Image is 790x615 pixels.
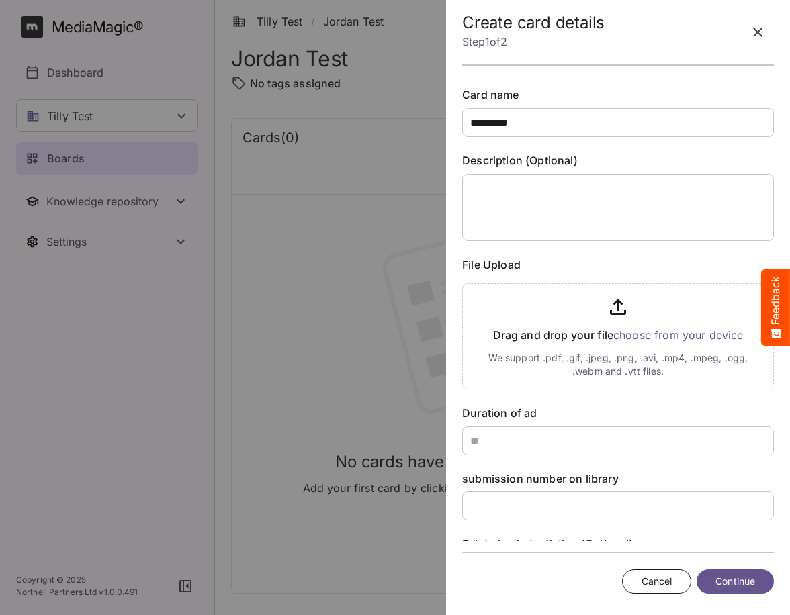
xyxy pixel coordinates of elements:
[622,569,692,594] button: Cancel
[462,471,774,487] label: submission number on library
[462,536,774,552] label: Related substantiation (Optional)
[761,269,790,346] button: Feedback
[462,87,774,103] label: Card name
[462,153,774,169] label: Description (Optional)
[462,257,774,273] label: File Upload
[697,569,774,594] button: Continue
[642,573,672,590] span: Cancel
[462,13,605,33] h2: Create card details
[462,32,605,51] p: Step 1 of 2
[715,573,755,590] span: Continue
[462,406,774,421] label: Duration of ad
